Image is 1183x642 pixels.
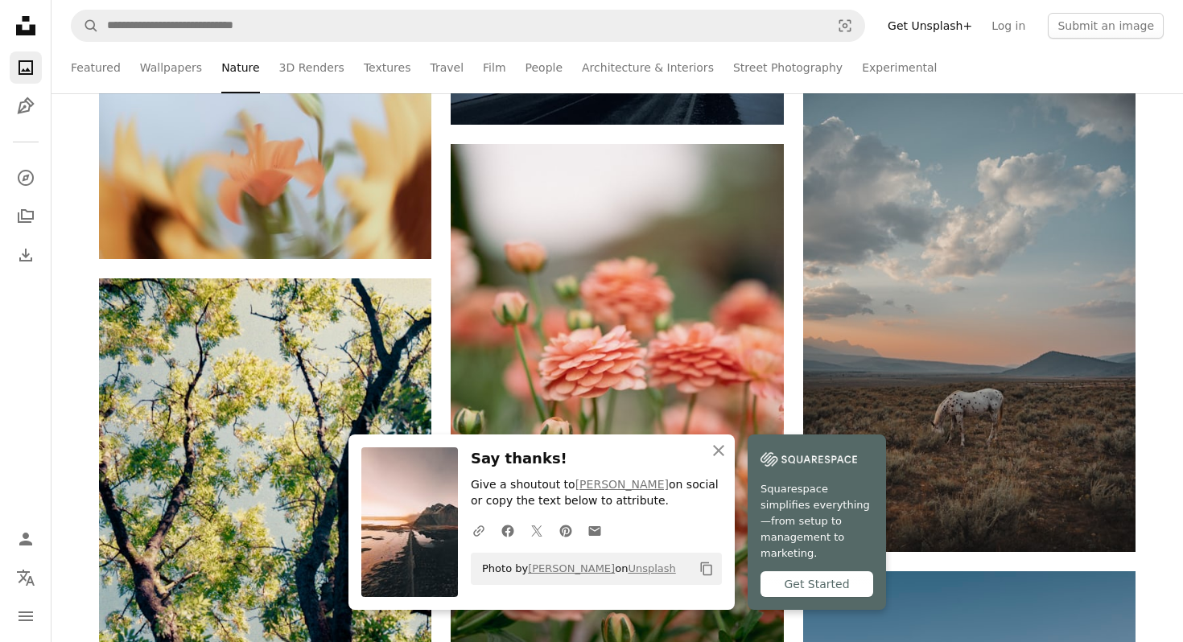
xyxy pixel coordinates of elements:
[803,53,1136,552] img: A white horse grazes in a dry field at sunset.
[760,481,873,562] span: Squarespace simplifies everything—from setup to management to marketing.
[760,447,857,471] img: file-1747939142011-51e5cc87e3c9
[471,447,722,471] h3: Say thanks!
[99,141,431,155] a: Orange lily flower with bud and yellow petals
[140,42,202,93] a: Wallpapers
[10,162,42,194] a: Explore
[748,434,886,610] a: Squarespace simplifies everything—from setup to management to marketing.Get Started
[430,42,464,93] a: Travel
[582,42,714,93] a: Architecture & Interiors
[279,42,344,93] a: 3D Renders
[71,10,865,42] form: Find visuals sitewide
[99,37,431,258] img: Orange lily flower with bud and yellow petals
[10,10,42,45] a: Home — Unsplash
[522,514,551,546] a: Share on Twitter
[10,51,42,84] a: Photos
[10,239,42,271] a: Download History
[493,514,522,546] a: Share on Facebook
[982,13,1035,39] a: Log in
[862,42,937,93] a: Experimental
[364,42,411,93] a: Textures
[471,477,722,509] p: Give a shoutout to on social or copy the text below to attribute.
[526,42,563,93] a: People
[528,562,615,574] a: [PERSON_NAME]
[483,42,505,93] a: Film
[733,42,843,93] a: Street Photography
[628,562,675,574] a: Unsplash
[10,600,42,632] button: Menu
[803,295,1136,310] a: A white horse grazes in a dry field at sunset.
[72,10,99,41] button: Search Unsplash
[580,514,609,546] a: Share over email
[10,90,42,122] a: Illustrations
[10,523,42,555] a: Log in / Sign up
[1048,13,1164,39] button: Submit an image
[99,516,431,530] a: Tall trees with green leaves against a blue sky
[826,10,864,41] button: Visual search
[71,42,121,93] a: Featured
[474,556,676,582] span: Photo by on
[878,13,982,39] a: Get Unsplash+
[10,562,42,594] button: Language
[10,200,42,233] a: Collections
[760,571,873,597] div: Get Started
[575,478,669,491] a: [PERSON_NAME]
[693,555,720,582] button: Copy to clipboard
[551,514,580,546] a: Share on Pinterest
[451,386,783,401] a: Beautiful peach-colored flowers bloom in the sunlight.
